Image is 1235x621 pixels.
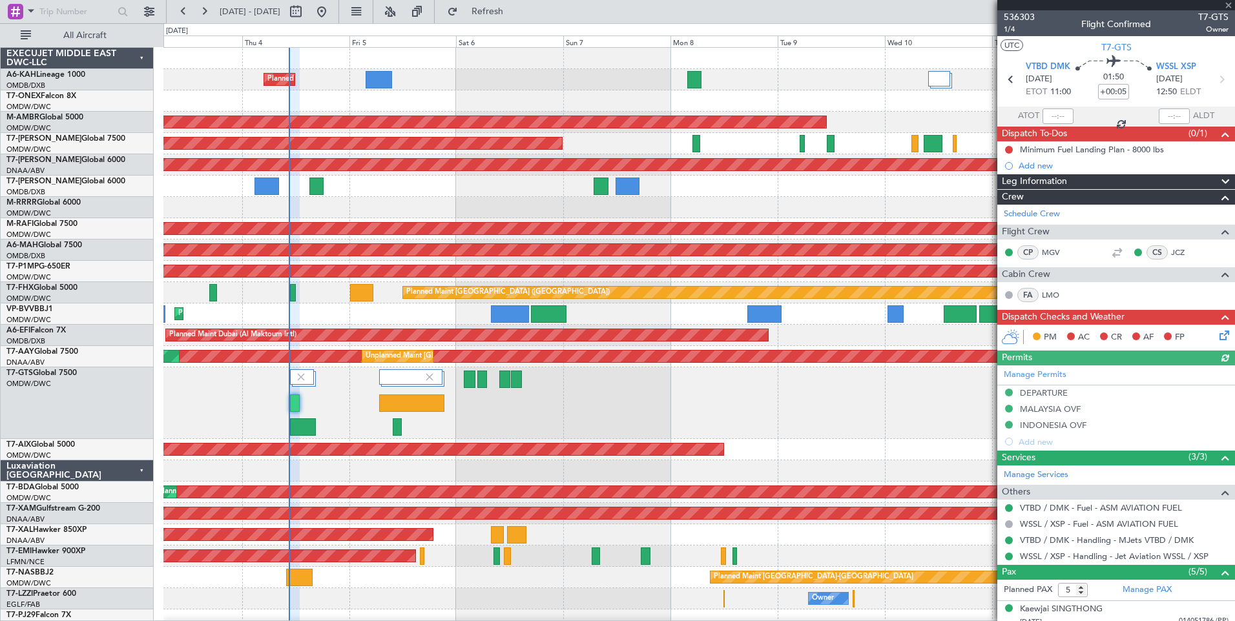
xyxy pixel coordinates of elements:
a: T7-AAYGlobal 7500 [6,348,78,356]
a: T7-PJ29Falcon 7X [6,611,71,619]
span: 536303 [1004,10,1035,24]
a: Manage PAX [1123,584,1172,596]
span: ETOT [1026,86,1047,99]
a: OMDW/DWC [6,123,51,133]
span: (0/1) [1188,127,1207,140]
span: A6-EFI [6,327,30,334]
a: OMDW/DWC [6,379,51,389]
a: VTBD / DMK - Fuel - ASM AVIATION FUEL [1020,502,1182,513]
a: T7-BDAGlobal 5000 [6,484,79,491]
span: Crew [1002,190,1024,205]
a: OMDW/DWC [6,102,51,112]
a: M-RAFIGlobal 7500 [6,220,78,228]
a: M-RRRRGlobal 6000 [6,199,81,207]
a: OMDW/DWC [6,315,51,325]
div: Sat 6 [456,36,563,47]
span: Others [1002,485,1030,500]
div: Owner [812,589,834,608]
span: T7-XAL [6,526,33,534]
span: Refresh [461,7,515,16]
div: Planned Maint Dubai (Al Maktoum Intl) [178,304,306,323]
a: VP-BVVBBJ1 [6,305,53,313]
span: T7-GTS [1101,41,1132,54]
span: T7-GTS [6,369,33,377]
a: T7-[PERSON_NAME]Global 6000 [6,178,125,185]
span: 01:50 [1103,71,1124,84]
span: M-AMBR [6,114,39,121]
a: OMDB/DXB [6,81,45,90]
label: Planned PAX [1004,584,1052,596]
span: FP [1175,331,1185,344]
a: T7-NASBBJ2 [6,569,54,576]
span: T7-[PERSON_NAME] [6,156,81,164]
span: ATOT [1018,110,1039,123]
a: LMO [1042,289,1071,301]
span: CR [1111,331,1122,344]
div: Kaewjai SINGTHONG [1020,603,1103,616]
a: OMDW/DWC [6,294,51,303]
div: Planned Maint Dubai (Al Maktoum Intl) [267,70,395,89]
span: T7-EMI [6,547,32,555]
a: T7-[PERSON_NAME]Global 7500 [6,135,125,143]
div: Thu 11 [992,36,1099,47]
a: OMDW/DWC [6,230,51,239]
span: Owner [1198,24,1229,35]
div: Thu 4 [242,36,349,47]
span: A6-KAH [6,71,36,79]
div: Planned Maint [GEOGRAPHIC_DATA] ([GEOGRAPHIC_DATA]) [406,283,610,302]
a: OMDW/DWC [6,493,51,503]
span: [DATE] - [DATE] [220,6,280,17]
div: Unplanned Maint [GEOGRAPHIC_DATA] (Al Maktoum Intl) [366,347,557,366]
span: Pax [1002,565,1016,580]
a: OMDB/DXB [6,336,45,346]
button: UTC [1001,39,1023,51]
span: [DATE] [1026,73,1052,86]
a: T7-GTSGlobal 7500 [6,369,77,377]
a: OMDB/DXB [6,251,45,261]
div: Sun 7 [563,36,670,47]
a: Schedule Crew [1004,208,1060,221]
div: Wed 10 [885,36,992,47]
span: Dispatch To-Dos [1002,127,1067,141]
span: T7-XAM [6,505,36,513]
span: T7-LZZI [6,590,33,598]
span: T7-FHX [6,284,34,292]
div: Add new [1019,160,1229,171]
a: T7-EMIHawker 900XP [6,547,85,555]
a: OMDB/DXB [6,187,45,197]
span: Services [1002,451,1035,465]
span: T7-P1MP [6,263,39,270]
a: WSSL / XSP - Fuel - ASM AVIATION FUEL [1020,518,1178,529]
a: OMDW/DWC [6,578,51,588]
div: CS [1147,245,1168,260]
div: Tue 9 [778,36,885,47]
span: ELDT [1180,86,1201,99]
a: A6-EFIFalcon 7X [6,327,66,334]
span: T7-AAY [6,348,34,356]
span: 1/4 [1004,24,1035,35]
div: Planned Maint Dubai (Al Maktoum Intl) [169,325,296,345]
span: Dispatch Checks and Weather [1002,310,1125,325]
a: A6-KAHLineage 1000 [6,71,85,79]
a: DNAA/ABV [6,536,45,545]
span: VP-BVV [6,305,34,313]
a: M-AMBRGlobal 5000 [6,114,83,121]
a: WSSL / XSP - Handling - Jet Aviation WSSL / XSP [1020,551,1209,562]
span: T7-GTS [1198,10,1229,24]
a: T7-XAMGulfstream G-200 [6,505,100,513]
a: A6-MAHGlobal 7500 [6,241,82,249]
a: OMDW/DWC [6,272,51,282]
a: OMDW/DWC [6,145,51,154]
a: T7-ONEXFalcon 8X [6,92,76,100]
div: [DATE] [166,26,188,37]
span: M-RRRR [6,199,37,207]
a: T7-[PERSON_NAME]Global 6000 [6,156,125,164]
a: T7-LZZIPraetor 600 [6,590,76,598]
span: WSSL XSP [1156,61,1196,74]
span: AC [1078,331,1090,344]
a: LFMN/NCE [6,557,45,567]
div: Fri 5 [349,36,457,47]
a: DNAA/ABV [6,514,45,524]
input: Trip Number [39,2,114,21]
span: Cabin Crew [1002,267,1050,282]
